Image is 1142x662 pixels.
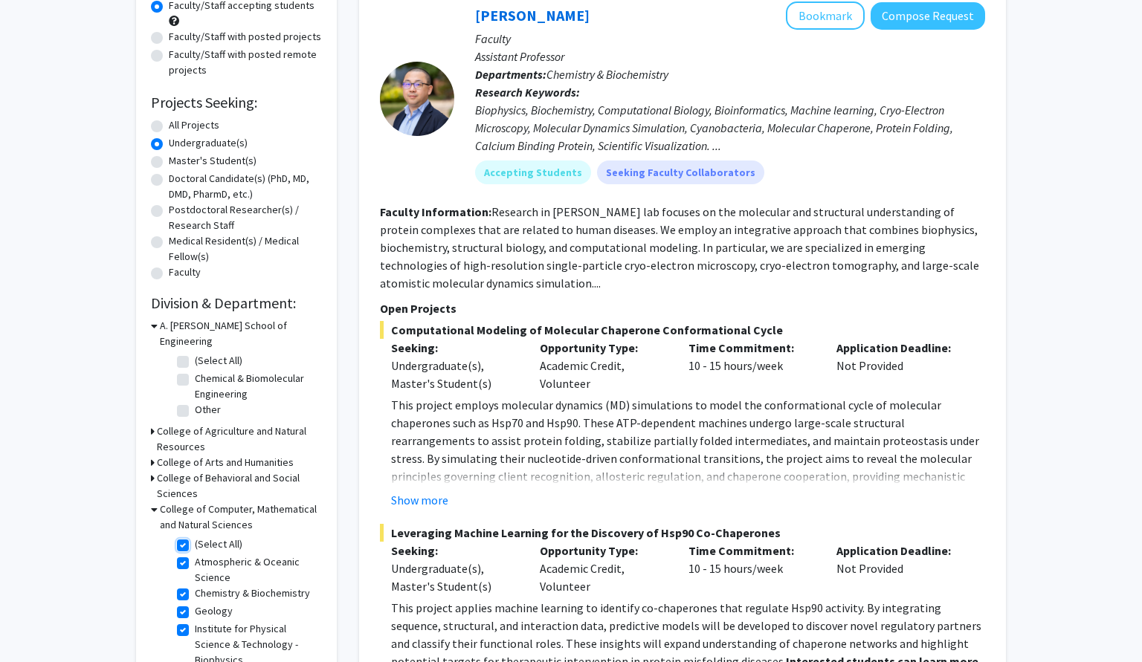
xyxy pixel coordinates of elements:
h2: Division & Department: [151,294,322,312]
p: Seeking: [391,542,517,559]
div: 10 - 15 hours/week [677,542,826,595]
p: This project employs molecular dynamics (MD) simulations to model the conformational cycle of mol... [391,396,985,521]
p: Opportunity Type: [540,542,666,559]
div: Academic Credit, Volunteer [529,542,677,595]
p: Application Deadline: [836,542,963,559]
label: Master's Student(s) [169,153,257,169]
div: Undergraduate(s), Master's Student(s) [391,357,517,392]
label: Chemical & Biomolecular Engineering [195,371,318,402]
label: Atmospheric & Oceanic Science [195,554,318,585]
fg-read-more: Research in [PERSON_NAME] lab focuses on the molecular and structural understanding of protein co... [380,204,979,291]
h3: College of Computer, Mathematical and Natural Sciences [160,502,322,533]
label: Other [195,402,221,418]
p: Open Projects [380,299,985,317]
label: Geology [195,603,233,619]
mat-chip: Accepting Students [475,160,591,184]
button: Show more [391,491,448,509]
label: Undergraduate(s) [169,135,248,151]
label: Doctoral Candidate(s) (PhD, MD, DMD, PharmD, etc.) [169,171,322,202]
h3: College of Behavioral and Social Sciences [157,470,322,502]
p: Application Deadline: [836,339,963,357]
div: Undergraduate(s), Master's Student(s) [391,559,517,595]
div: Not Provided [825,542,974,595]
label: Faculty/Staff with posted projects [169,29,321,45]
span: Chemistry & Biochemistry [546,67,668,82]
button: Add Yanxin Liu to Bookmarks [786,1,865,30]
p: Assistant Professor [475,48,985,65]
p: Time Commitment: [688,339,815,357]
div: Academic Credit, Volunteer [529,339,677,392]
mat-chip: Seeking Faculty Collaborators [597,160,764,184]
label: Faculty [169,265,201,280]
p: Time Commitment: [688,542,815,559]
h3: College of Agriculture and Natural Resources [157,424,322,455]
span: Leveraging Machine Learning for the Discovery of Hsp90 Co-Chaperones [380,524,985,542]
label: All Projects [169,117,219,133]
label: (Select All) [195,536,242,552]
h2: Projects Seeking: [151,94,322,111]
b: Faculty Information: [380,204,491,219]
a: [PERSON_NAME] [475,6,590,25]
h3: College of Arts and Humanities [157,455,294,470]
label: (Select All) [195,353,242,369]
div: 10 - 15 hours/week [677,339,826,392]
iframe: Chat [11,595,63,651]
label: Medical Resident(s) / Medical Fellow(s) [169,233,322,265]
b: Departments: [475,67,546,82]
p: Opportunity Type: [540,339,666,357]
div: Biophysics, Biochemistry, Computational Biology, Bioinformatics, Machine learning, Cryo-Electron ... [475,101,985,155]
p: Seeking: [391,339,517,357]
button: Compose Request to Yanxin Liu [871,2,985,30]
h3: A. [PERSON_NAME] School of Engineering [160,318,322,349]
div: Not Provided [825,339,974,392]
label: Postdoctoral Researcher(s) / Research Staff [169,202,322,233]
b: Research Keywords: [475,85,580,100]
label: Chemistry & Biochemistry [195,585,310,601]
label: Faculty/Staff with posted remote projects [169,47,322,78]
span: Computational Modeling of Molecular Chaperone Conformational Cycle [380,321,985,339]
p: Faculty [475,30,985,48]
